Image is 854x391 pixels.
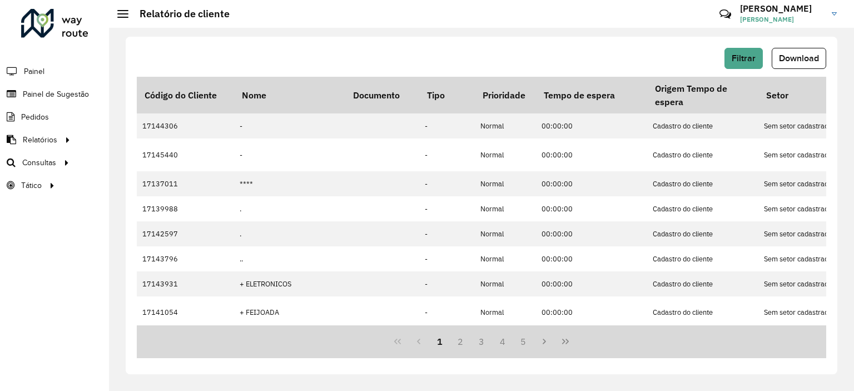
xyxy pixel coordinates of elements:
button: 5 [513,331,534,352]
button: Filtrar [724,48,763,69]
td: Cadastro do cliente [647,196,758,221]
td: Normal [475,271,536,296]
span: Consultas [22,157,56,169]
td: Cadastro do cliente [647,138,758,171]
button: Next Page [534,331,555,352]
span: Tático [21,180,42,191]
td: + FEIJOADA [234,296,345,329]
a: Contato Rápido [713,2,737,26]
td: Cadastro do cliente [647,171,758,196]
td: - [419,171,475,196]
td: - [234,113,345,138]
td: Cadastro do cliente [647,221,758,246]
td: Normal [475,138,536,171]
td: Normal [475,246,536,271]
td: 17142597 [137,221,234,246]
td: . [234,196,345,221]
td: Normal [475,196,536,221]
th: Código do Cliente [137,77,234,113]
h2: Relatório de cliente [128,8,230,20]
td: - [419,196,475,221]
span: Relatórios [23,134,57,146]
th: Tipo [419,77,475,113]
td: 00:00:00 [536,296,647,329]
span: Pedidos [21,111,49,123]
td: - [419,138,475,171]
td: 17143796 [137,246,234,271]
button: 1 [429,331,450,352]
td: 00:00:00 [536,113,647,138]
td: 17137011 [137,171,234,196]
button: Last Page [555,331,576,352]
th: Prioridade [475,77,536,113]
td: - [419,271,475,296]
td: Normal [475,171,536,196]
td: - [419,113,475,138]
td: 17144306 [137,113,234,138]
td: Cadastro do cliente [647,113,758,138]
th: Origem Tempo de espera [647,77,758,113]
td: Cadastro do cliente [647,296,758,329]
td: 17145440 [137,138,234,171]
td: .. [234,246,345,271]
td: 00:00:00 [536,246,647,271]
td: Normal [475,113,536,138]
th: Tempo de espera [536,77,647,113]
td: 00:00:00 [536,221,647,246]
td: Cadastro do cliente [647,246,758,271]
span: Filtrar [732,53,756,63]
td: - [419,221,475,246]
td: 17139988 [137,196,234,221]
td: - [419,296,475,329]
td: Normal [475,221,536,246]
td: - [419,246,475,271]
button: 4 [492,331,513,352]
button: Download [772,48,826,69]
td: 00:00:00 [536,196,647,221]
h3: [PERSON_NAME] [740,3,823,14]
span: Painel de Sugestão [23,88,89,100]
td: + ELETRONICOS [234,271,345,296]
button: 2 [450,331,471,352]
td: - [234,138,345,171]
td: 00:00:00 [536,171,647,196]
td: Normal [475,296,536,329]
th: Nome [234,77,345,113]
td: 00:00:00 [536,271,647,296]
span: Painel [24,66,44,77]
td: 17141054 [137,296,234,329]
button: 3 [471,331,492,352]
td: . [234,221,345,246]
span: [PERSON_NAME] [740,14,823,24]
td: 17143931 [137,271,234,296]
span: Download [779,53,819,63]
th: Documento [345,77,419,113]
td: Cadastro do cliente [647,271,758,296]
td: 00:00:00 [536,138,647,171]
